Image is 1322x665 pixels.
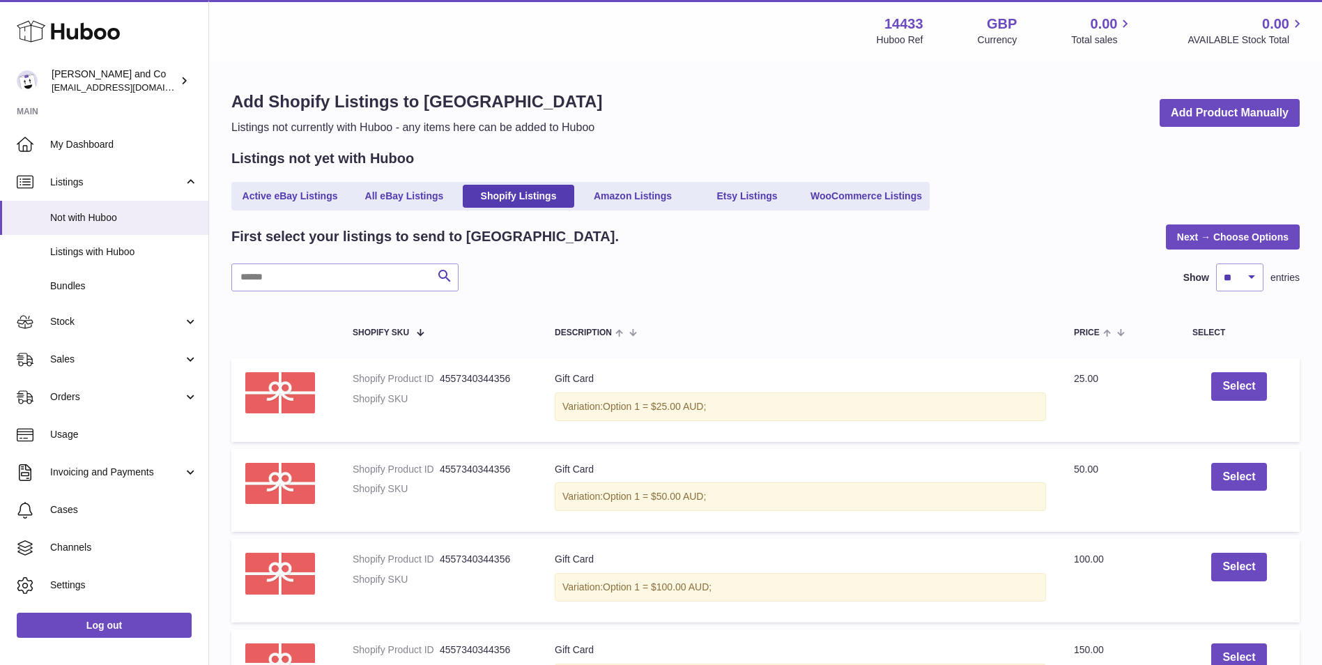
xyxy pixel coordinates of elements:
[440,643,527,657] dd: 4557340344356
[440,553,527,566] dd: 4557340344356
[463,185,574,208] a: Shopify Listings
[231,149,414,168] h2: Listings not yet with Huboo
[1188,15,1305,47] a: 0.00 AVAILABLE Stock Total
[1074,328,1100,337] span: Price
[353,482,440,496] dt: Shopify SKU
[245,463,315,505] img: e38bd83af578077b65a31424bd24d085.png
[1074,553,1104,565] span: 100.00
[353,553,440,566] dt: Shopify Product ID
[1166,224,1300,250] a: Next → Choose Options
[231,120,602,135] p: Listings not currently with Huboo - any items here can be added to Huboo
[603,491,706,502] span: Option 1 = $50.00 AUD;
[353,328,409,337] span: Shopify SKU
[978,33,1017,47] div: Currency
[440,372,527,385] dd: 4557340344356
[353,573,440,586] dt: Shopify SKU
[1071,15,1133,47] a: 0.00 Total sales
[1270,271,1300,284] span: entries
[1192,328,1286,337] div: Select
[1074,373,1098,384] span: 25.00
[555,573,1046,602] div: Variation:
[1074,464,1098,475] span: 50.00
[50,579,198,592] span: Settings
[353,463,440,476] dt: Shopify Product ID
[50,541,198,554] span: Channels
[603,581,712,593] span: Option 1 = $100.00 AUD;
[1262,15,1289,33] span: 0.00
[50,245,198,259] span: Listings with Huboo
[577,185,689,208] a: Amazon Listings
[50,428,198,441] span: Usage
[234,185,346,208] a: Active eBay Listings
[50,353,183,366] span: Sales
[1074,644,1104,655] span: 150.00
[1188,33,1305,47] span: AVAILABLE Stock Total
[17,70,38,91] img: internalAdmin-14433@internal.huboo.com
[231,91,602,113] h1: Add Shopify Listings to [GEOGRAPHIC_DATA]
[353,372,440,385] dt: Shopify Product ID
[555,643,1046,657] div: Gift Card
[245,553,315,595] img: e38bd83af578077b65a31424bd24d085.png
[1091,15,1118,33] span: 0.00
[884,15,923,33] strong: 14433
[50,315,183,328] span: Stock
[555,372,1046,385] div: Gift Card
[50,466,183,479] span: Invoicing and Payments
[806,185,927,208] a: WooCommerce Listings
[1071,33,1133,47] span: Total sales
[603,401,706,412] span: Option 1 = $25.00 AUD;
[50,280,198,293] span: Bundles
[50,211,198,224] span: Not with Huboo
[555,392,1046,421] div: Variation:
[52,68,177,94] div: [PERSON_NAME] and Co
[50,176,183,189] span: Listings
[555,463,1046,476] div: Gift Card
[1160,99,1300,128] a: Add Product Manually
[50,503,198,517] span: Cases
[52,82,205,93] span: [EMAIL_ADDRESS][DOMAIN_NAME]
[691,185,803,208] a: Etsy Listings
[353,392,440,406] dt: Shopify SKU
[50,138,198,151] span: My Dashboard
[555,328,612,337] span: Description
[1183,271,1209,284] label: Show
[245,372,315,414] img: e38bd83af578077b65a31424bd24d085.png
[231,227,619,246] h2: First select your listings to send to [GEOGRAPHIC_DATA].
[555,553,1046,566] div: Gift Card
[348,185,460,208] a: All eBay Listings
[555,482,1046,511] div: Variation:
[1211,553,1266,581] button: Select
[17,613,192,638] a: Log out
[987,15,1017,33] strong: GBP
[1211,463,1266,491] button: Select
[1211,372,1266,401] button: Select
[353,643,440,657] dt: Shopify Product ID
[50,390,183,404] span: Orders
[440,463,527,476] dd: 4557340344356
[877,33,923,47] div: Huboo Ref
